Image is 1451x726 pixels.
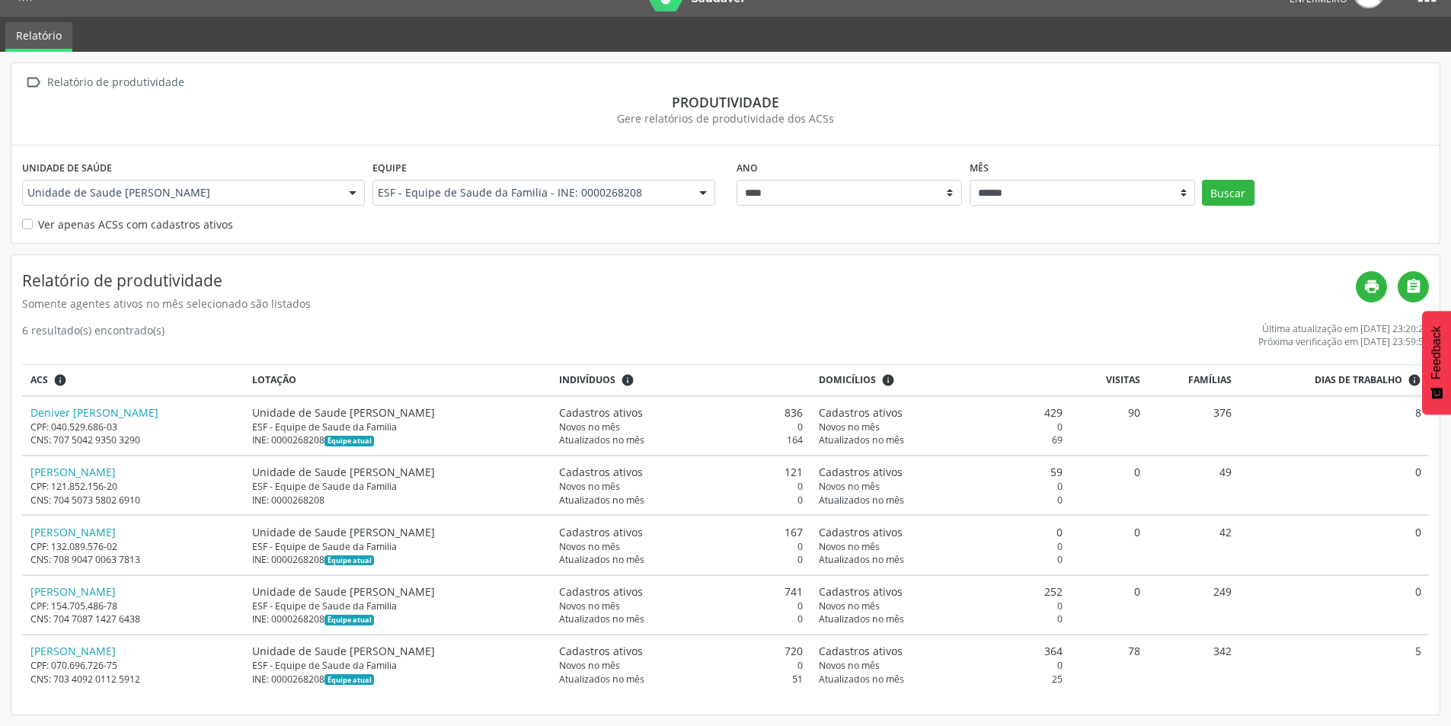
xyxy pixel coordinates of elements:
div: Unidade de Saude [PERSON_NAME] [252,464,543,480]
td: 90 [1070,396,1148,456]
span: Novos no mês [819,540,880,553]
span: Novos no mês [819,421,880,433]
span: Atualizados no mês [819,612,904,625]
div: 364 [819,643,1063,659]
span: ACS [30,373,48,387]
span: Atualizados no mês [559,673,644,686]
div: 0 [559,553,803,566]
td: 49 [1148,456,1239,515]
span: Esta é a equipe atual deste Agente [324,555,374,566]
a: [PERSON_NAME] [30,584,116,599]
div: CNS: 703 4092 0112 5912 [30,673,237,686]
span: Novos no mês [819,600,880,612]
span: Atualizados no mês [819,433,904,446]
div: 0 [819,600,1063,612]
span: Atualizados no mês [819,553,904,566]
div: Gere relatórios de produtividade dos ACSs [22,110,1429,126]
div: Unidade de Saude [PERSON_NAME] [252,643,543,659]
div: Próxima verificação em [DATE] 23:59:59 [1258,335,1429,348]
td: 342 [1148,635,1239,693]
div: 0 [819,540,1063,553]
span: Esta é a equipe atual deste Agente [324,674,374,685]
div: CPF: 070.696.726-75 [30,659,237,672]
span: Cadastros ativos [559,464,643,480]
div: Unidade de Saude [PERSON_NAME] [252,524,543,540]
div: CPF: 132.089.576-02 [30,540,237,553]
button: Buscar [1202,180,1254,206]
div: 167 [559,524,803,540]
i:  [1405,278,1422,295]
div: CNS: 704 7087 1427 6438 [30,612,237,625]
div: 0 [819,612,1063,625]
div: 252 [819,584,1063,600]
div: 25 [819,673,1063,686]
div: INE: 0000268208 [252,553,543,566]
div: INE: 0000268208 [252,673,543,686]
div: 0 [819,524,1063,540]
label: Mês [970,156,989,180]
i: Dias em que o(a) ACS fez pelo menos uma visita, ou ficha de cadastro individual ou cadastro domic... [1408,373,1421,387]
a: [PERSON_NAME] [30,644,116,658]
div: CNS: 707 5042 9350 3290 [30,433,237,446]
div: ESF - Equipe de Saude da Familia [252,480,543,493]
span: Cadastros ativos [819,405,903,421]
label: Unidade de saúde [22,156,112,180]
div: 0 [559,612,803,625]
button: Feedback - Mostrar pesquisa [1422,311,1451,414]
div: 59 [819,464,1063,480]
label: Equipe [372,156,407,180]
label: Ver apenas ACSs com cadastros ativos [38,216,233,232]
h4: Relatório de produtividade [22,271,1356,290]
span: Dias de trabalho [1315,373,1402,387]
span: Atualizados no mês [559,494,644,507]
i: print [1363,278,1380,295]
span: Atualizados no mês [819,673,904,686]
td: 376 [1148,396,1239,456]
div: ESF - Equipe de Saude da Familia [252,421,543,433]
span: Indivíduos [559,373,615,387]
div: 6 resultado(s) encontrado(s) [22,322,165,348]
div: 0 [559,421,803,433]
div: 51 [559,673,803,686]
span: Atualizados no mês [819,494,904,507]
div: CPF: 154.705.486-78 [30,600,237,612]
span: Feedback [1430,326,1443,379]
span: ESF - Equipe de Saude da Familia - INE: 0000268208 [378,185,684,200]
span: Cadastros ativos [559,584,643,600]
div: 0 [819,659,1063,672]
td: 0 [1240,575,1429,635]
th: Visitas [1070,365,1148,396]
a: Deniver [PERSON_NAME] [30,405,158,420]
span: Cadastros ativos [819,524,903,540]
td: 42 [1148,515,1239,574]
a:  [1398,271,1429,302]
th: Lotação [244,365,551,396]
span: Novos no mês [559,540,620,553]
a:  Relatório de produtividade [22,72,187,94]
span: Atualizados no mês [559,553,644,566]
span: Atualizados no mês [559,612,644,625]
div: 741 [559,584,803,600]
div: 0 [819,480,1063,493]
div: INE: 0000268208 [252,494,543,507]
span: Cadastros ativos [559,524,643,540]
div: Relatório de produtividade [44,72,187,94]
div: 69 [819,433,1063,446]
div: ESF - Equipe de Saude da Familia [252,600,543,612]
div: INE: 0000268208 [252,433,543,446]
span: Novos no mês [819,480,880,493]
td: 8 [1240,396,1429,456]
span: Cadastros ativos [559,643,643,659]
div: 0 [559,659,803,672]
div: 0 [559,540,803,553]
i: <div class="text-left"> <div> <strong>Cadastros ativos:</strong> Cadastros que estão vinculados a... [881,373,895,387]
span: Esta é a equipe atual deste Agente [324,436,374,446]
div: 0 [819,553,1063,566]
div: ESF - Equipe de Saude da Familia [252,540,543,553]
i:  [22,72,44,94]
a: Relatório [5,22,72,52]
div: 836 [559,405,803,421]
div: 429 [819,405,1063,421]
td: 0 [1070,456,1148,515]
a: print [1356,271,1387,302]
